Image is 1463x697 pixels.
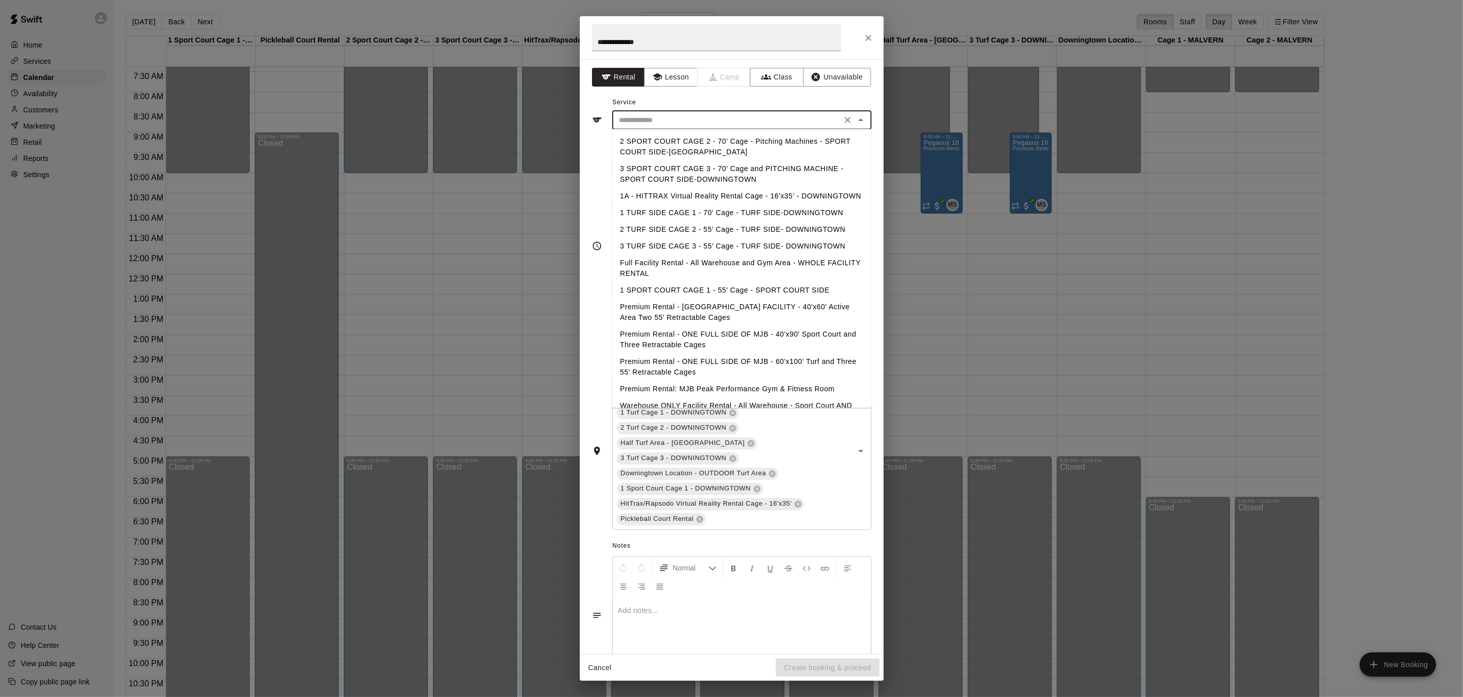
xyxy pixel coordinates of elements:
[644,68,697,87] button: Lesson
[612,160,872,188] li: 3 SPORT COURT CAGE 3 - 70' Cage and PITCHING MACHINE - SPORT COURT SIDE-DOWNINGTOWN
[798,559,815,577] button: Insert Code
[816,559,834,577] button: Insert Link
[651,577,668,595] button: Justify Align
[617,453,731,463] span: 3 Turf Cage 3 - DOWNINGTOWN
[617,483,755,494] span: 1 Sport Court Cage 1 - DOWNINGTOWN
[780,559,797,577] button: Format Strikethrough
[617,468,779,480] div: Downingtown Location - OUTDOOR Turf Area
[617,438,749,448] span: Half Turf Area - [GEOGRAPHIC_DATA]
[612,381,872,397] li: Premium Rental: MJB Peak Performance Gym & Fitness Room
[725,559,742,577] button: Format Bold
[592,446,602,456] svg: Rooms
[617,513,706,525] div: Pickleball Court Rental
[655,559,721,577] button: Formatting Options
[612,326,872,353] li: Premium Rental - ONE FULL SIDE OF MJB - 40'x90' Sport Court and Three Retractable Cages
[612,238,872,255] li: 3 TURF SIDE CAGE 3 - 55' Cage - TURF SIDE- DOWNINGTOWN
[612,204,872,221] li: 1 TURF SIDE CAGE 1 - 70' Cage - TURF SIDE-DOWNINGTOWN
[615,559,632,577] button: Undo
[612,299,872,326] li: Premium Rental - [GEOGRAPHIC_DATA] FACILITY - 40'x60' Active Area Two 55' Retractable Cages
[617,407,731,418] span: 1 Turf Cage 1 - DOWNINGTOWN
[859,29,878,47] button: Close
[750,68,803,87] button: Class
[617,422,739,434] div: 2 Turf Cage 2 - DOWNINGTOWN
[617,514,698,524] span: Pickleball Court Rental
[592,68,645,87] button: Rental
[612,221,872,238] li: 2 TURF SIDE CAGE 2 - 55' Cage - TURF SIDE- DOWNINGTOWN
[617,468,771,478] span: Downingtown Location - OUTDOOR Turf Area
[615,577,632,595] button: Center Align
[612,397,872,425] li: Warehouse ONLY Facility Rental - All Warehouse - Sport Court AND Turf Side
[612,188,872,204] li: 1A - HITTRAX Virtual Reality Rental Cage - 16'x35' - DOWNINGTOWN
[592,241,602,251] svg: Timing
[841,113,855,127] button: Clear
[617,498,804,510] div: HitTrax/Rapsodo Virtual Reality Rental Cage - 16'x35'
[612,99,636,106] span: Service
[698,68,751,87] span: Camps can only be created in the Services page
[612,538,871,554] span: Notes
[633,559,650,577] button: Redo
[633,577,650,595] button: Right Align
[617,453,739,465] div: 3 Turf Cage 3 - DOWNINGTOWN
[617,483,763,495] div: 1 Sport Court Cage 1 - DOWNINGTOWN
[612,255,872,282] li: Full Facility Rental - All Warehouse and Gym Area - WHOLE FACILITY RENTAL
[612,282,872,299] li: 1 SPORT COURT CAGE 1 - 55' Cage - SPORT COURT SIDE
[617,499,796,509] span: HitTrax/Rapsodo Virtual Reality Rental Cage - 16'x35'
[617,407,739,419] div: 1 Turf Cage 1 - DOWNINGTOWN
[612,353,872,381] li: Premium Rental - ONE FULL SIDE OF MJB - 60'x100' Turf and Three 55' Retractable Cages
[592,610,602,621] svg: Notes
[854,444,868,458] button: Open
[584,659,616,677] button: Cancel
[612,133,872,160] li: 2 SPORT COURT CAGE 2 - 70' Cage - Pitching Machines - SPORT COURT SIDE-[GEOGRAPHIC_DATA]
[743,559,761,577] button: Format Italics
[617,437,757,449] div: Half Turf Area - [GEOGRAPHIC_DATA]
[803,68,871,87] button: Unavailable
[673,563,708,573] span: Normal
[762,559,779,577] button: Format Underline
[854,113,868,127] button: Close
[617,423,731,433] span: 2 Turf Cage 2 - DOWNINGTOWN
[839,559,856,577] button: Left Align
[592,115,602,125] svg: Service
